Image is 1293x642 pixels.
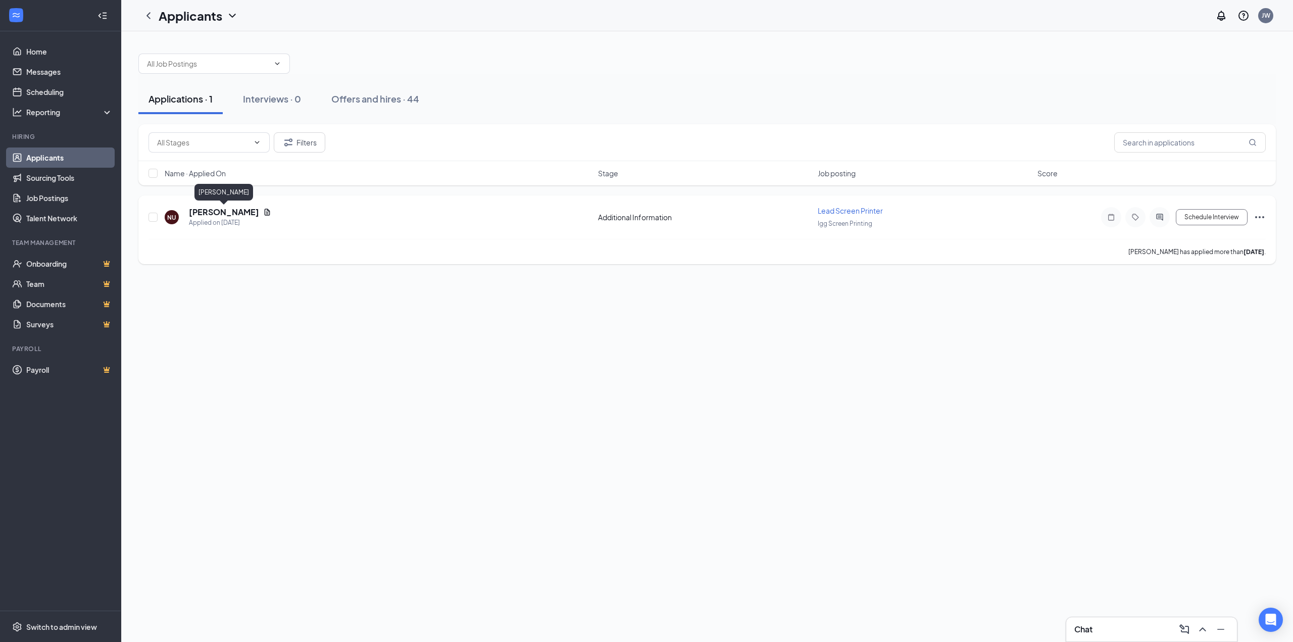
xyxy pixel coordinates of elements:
[12,238,111,247] div: Team Management
[282,136,294,149] svg: Filter
[1114,132,1266,153] input: Search in applications
[1237,10,1250,22] svg: QuestionInfo
[147,58,269,69] input: All Job Postings
[28,16,49,24] div: v 4.0.25
[1176,209,1248,225] button: Schedule Interview
[1129,213,1141,221] svg: Tag
[26,254,113,274] a: OnboardingCrown
[148,92,213,105] div: Applications · 1
[194,184,253,201] div: [PERSON_NAME]
[243,92,301,105] div: Interviews · 0
[26,147,113,168] a: Applicants
[26,274,113,294] a: TeamCrown
[38,60,90,66] div: Domain Overview
[112,60,170,66] div: Keywords by Traffic
[1213,621,1229,637] button: Minimize
[598,168,618,178] span: Stage
[1128,248,1266,256] p: [PERSON_NAME] has applied more than .
[1105,213,1117,221] svg: Note
[16,26,24,34] img: website_grey.svg
[1262,11,1270,20] div: JW
[26,360,113,380] a: PayrollCrown
[165,168,226,178] span: Name · Applied On
[26,208,113,228] a: Talent Network
[1215,623,1227,635] svg: Minimize
[167,213,176,222] div: NU
[1037,168,1058,178] span: Score
[598,212,812,222] div: Additional Information
[1249,138,1257,146] svg: MagnifyingGlass
[159,7,222,24] h1: Applicants
[26,168,113,188] a: Sourcing Tools
[12,344,111,353] div: Payroll
[189,207,259,218] h5: [PERSON_NAME]
[1215,10,1227,22] svg: Notifications
[12,107,22,117] svg: Analysis
[253,138,261,146] svg: ChevronDown
[1197,623,1209,635] svg: ChevronUp
[1244,248,1264,256] b: [DATE]
[1195,621,1211,637] button: ChevronUp
[97,11,108,21] svg: Collapse
[26,188,113,208] a: Job Postings
[189,218,271,228] div: Applied on [DATE]
[1254,211,1266,223] svg: Ellipses
[26,26,111,34] div: Domain: [DOMAIN_NAME]
[26,41,113,62] a: Home
[818,220,872,227] span: Igg Screen Printing
[1178,623,1190,635] svg: ComposeMessage
[331,92,419,105] div: Offers and hires · 44
[12,132,111,141] div: Hiring
[26,314,113,334] a: SurveysCrown
[1154,213,1166,221] svg: ActiveChat
[142,10,155,22] svg: ChevronLeft
[26,62,113,82] a: Messages
[1259,608,1283,632] div: Open Intercom Messenger
[1074,624,1092,635] h3: Chat
[263,208,271,216] svg: Document
[818,206,883,215] span: Lead Screen Printer
[26,82,113,102] a: Scheduling
[27,59,35,67] img: tab_domain_overview_orange.svg
[101,59,109,67] img: tab_keywords_by_traffic_grey.svg
[226,10,238,22] svg: ChevronDown
[26,622,97,632] div: Switch to admin view
[26,107,113,117] div: Reporting
[818,168,856,178] span: Job posting
[11,10,21,20] svg: WorkstreamLogo
[26,294,113,314] a: DocumentsCrown
[16,16,24,24] img: logo_orange.svg
[12,622,22,632] svg: Settings
[1176,621,1192,637] button: ComposeMessage
[157,137,249,148] input: All Stages
[274,132,325,153] button: Filter Filters
[273,60,281,68] svg: ChevronDown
